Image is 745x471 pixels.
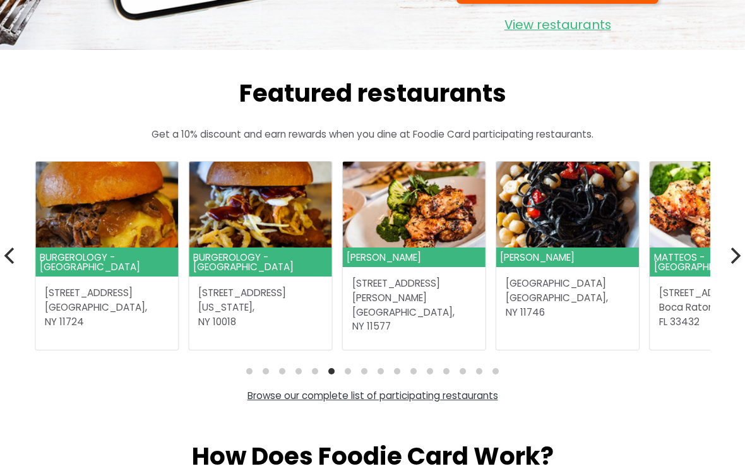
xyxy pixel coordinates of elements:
[35,162,178,248] img: Burgerology - Huntington
[189,247,331,277] header: Burgerology - [GEOGRAPHIC_DATA]
[189,162,331,248] img: Burgerology - NYC
[189,162,331,339] a: Burgerology - NYC Burgerology - [GEOGRAPHIC_DATA] [STREET_ADDRESS][US_STATE],NY 10018
[342,162,485,344] a: Matteos - Roslyn [PERSON_NAME] [STREET_ADDRESS][PERSON_NAME][GEOGRAPHIC_DATA],NY 11577
[496,162,639,248] img: Matteos - Huntington
[246,368,253,374] li: Page dot 1
[394,368,400,374] li: Page dot 10
[342,247,485,266] header: [PERSON_NAME]
[247,389,498,402] a: Browse our complete list of participating restaurants
[352,277,476,334] address: [STREET_ADDRESS] [PERSON_NAME][GEOGRAPHIC_DATA], NY 11577
[378,368,384,374] li: Page dot 9
[9,128,736,142] p: Get a 10% discount and earn rewards when you dine at Foodie Card participating restaurants.
[496,247,639,266] header: [PERSON_NAME]
[312,368,318,374] li: Page dot 5
[460,368,466,374] li: Page dot 14
[35,162,178,339] a: Burgerology - Huntington Burgerology - [GEOGRAPHIC_DATA] [STREET_ADDRESS][GEOGRAPHIC_DATA],NY 11724
[45,286,169,329] address: [STREET_ADDRESS] [GEOGRAPHIC_DATA], NY 11724
[35,247,178,277] header: Burgerology - [GEOGRAPHIC_DATA]
[198,286,322,329] address: [STREET_ADDRESS] [US_STATE], NY 10018
[456,8,659,35] a: View restaurants
[279,368,285,374] li: Page dot 3
[342,162,485,248] img: Matteos - Roslyn
[476,368,482,374] li: Page dot 15
[9,79,736,108] h2: Featured restaurants
[295,368,302,374] li: Page dot 4
[328,368,335,374] li: Page dot 6
[506,277,629,319] address: [GEOGRAPHIC_DATA] [GEOGRAPHIC_DATA], NY 11746
[443,368,450,374] li: Page dot 13
[345,368,351,374] li: Page dot 7
[263,368,269,374] li: Page dot 2
[361,368,367,374] li: Page dot 8
[427,368,433,374] li: Page dot 12
[410,368,417,374] li: Page dot 11
[492,368,499,374] li: Page dot 16
[9,442,736,471] h2: How Does Foodie Card Work?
